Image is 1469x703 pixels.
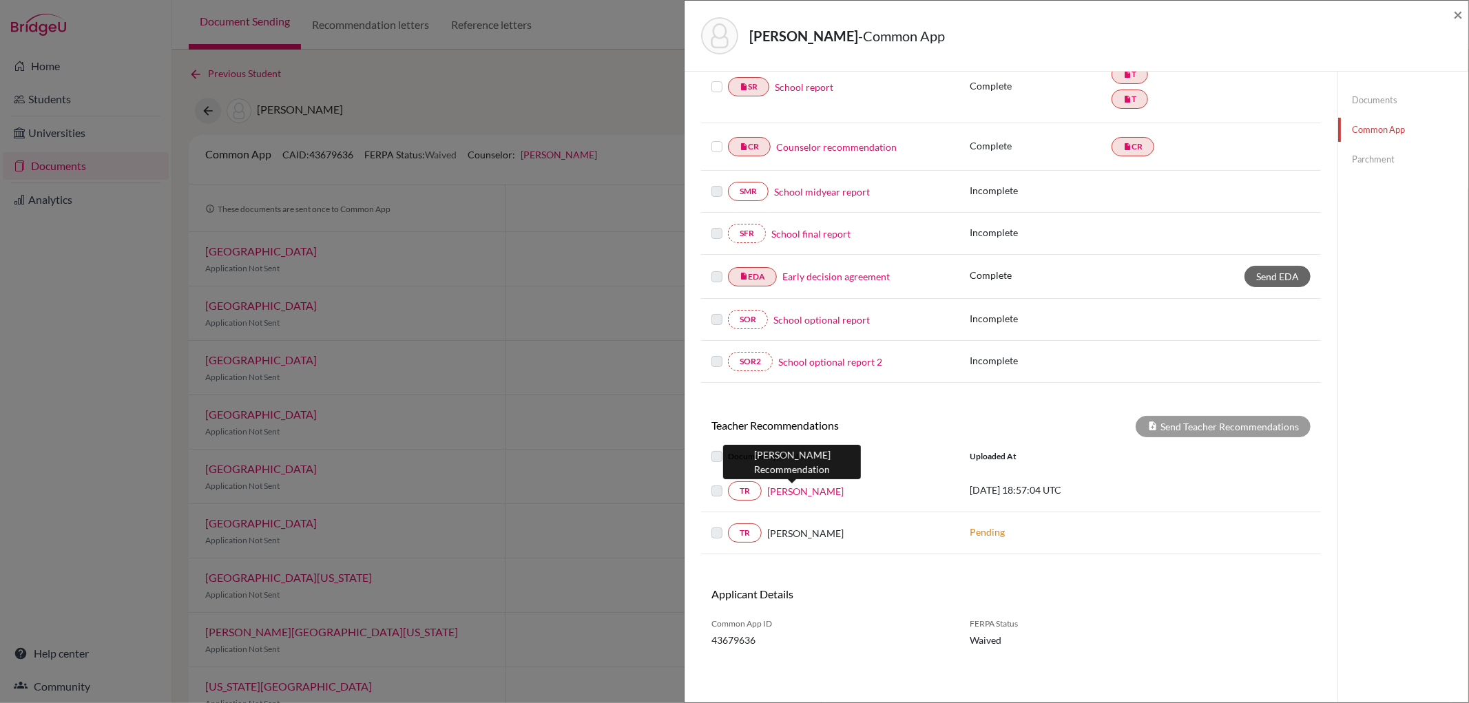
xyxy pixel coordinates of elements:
p: [DATE] 18:57:04 UTC [970,483,1156,497]
a: Parchment [1338,147,1468,171]
a: insert_drive_fileCR [728,137,771,156]
span: Common App ID [711,618,949,630]
a: School optional report [773,313,870,327]
span: × [1453,4,1463,24]
a: Common App [1338,118,1468,142]
h6: Applicant Details [711,587,1001,600]
span: Waived [970,633,1104,647]
div: [PERSON_NAME] Recommendation [723,445,861,479]
a: School final report [771,227,851,241]
span: Send EDA [1256,271,1299,282]
a: insert_drive_fileSR [728,77,769,96]
a: insert_drive_fileT [1112,65,1148,84]
i: insert_drive_file [740,272,748,280]
p: Complete [970,138,1112,153]
a: SOR2 [728,352,773,371]
i: insert_drive_file [1123,70,1132,78]
a: insert_drive_fileEDA [728,267,777,286]
a: SFR [728,224,766,243]
p: Incomplete [970,353,1112,368]
a: insert_drive_fileCR [1112,137,1154,156]
strong: [PERSON_NAME] [749,28,858,44]
a: School optional report 2 [778,355,882,369]
button: Close [1453,6,1463,23]
p: Complete [970,78,1112,93]
a: School midyear report [774,185,870,199]
span: 43679636 [711,633,949,647]
i: insert_drive_file [1123,95,1132,103]
div: Uploaded at [959,448,1166,465]
a: Send EDA [1244,266,1311,287]
a: School report [775,80,833,94]
p: Incomplete [970,183,1112,198]
p: Pending [970,525,1156,539]
a: insert_drive_fileT [1112,90,1148,109]
div: Document Type / Name [701,448,959,465]
a: SMR [728,182,769,201]
p: Incomplete [970,311,1112,326]
div: Send Teacher Recommendations [1136,416,1311,437]
i: insert_drive_file [740,143,748,151]
h6: Teacher Recommendations [701,419,1011,432]
span: [PERSON_NAME] [767,526,844,541]
i: insert_drive_file [1123,143,1132,151]
i: insert_drive_file [740,83,748,91]
p: Incomplete [970,225,1112,240]
a: SOR [728,310,768,329]
a: Counselor recommendation [776,140,897,154]
a: TR [728,523,762,543]
a: Documents [1338,88,1468,112]
span: - Common App [858,28,945,44]
p: Complete [970,268,1112,282]
a: [PERSON_NAME] [767,484,844,499]
a: Early decision agreement [782,269,890,284]
span: FERPA Status [970,618,1104,630]
a: TR [728,481,762,501]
